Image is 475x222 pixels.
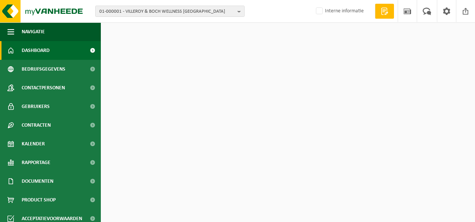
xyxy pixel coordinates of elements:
span: Contracten [22,116,51,135]
span: Kalender [22,135,45,153]
span: Product Shop [22,191,56,209]
span: Dashboard [22,41,50,60]
label: Interne informatie [314,6,364,17]
span: 01-000001 - VILLEROY & BOCH WELLNESS [GEOGRAPHIC_DATA] [99,6,235,17]
span: Gebruikers [22,97,50,116]
span: Bedrijfsgegevens [22,60,65,78]
span: Documenten [22,172,53,191]
span: Contactpersonen [22,78,65,97]
button: 01-000001 - VILLEROY & BOCH WELLNESS [GEOGRAPHIC_DATA] [95,6,245,17]
span: Navigatie [22,22,45,41]
span: Rapportage [22,153,50,172]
